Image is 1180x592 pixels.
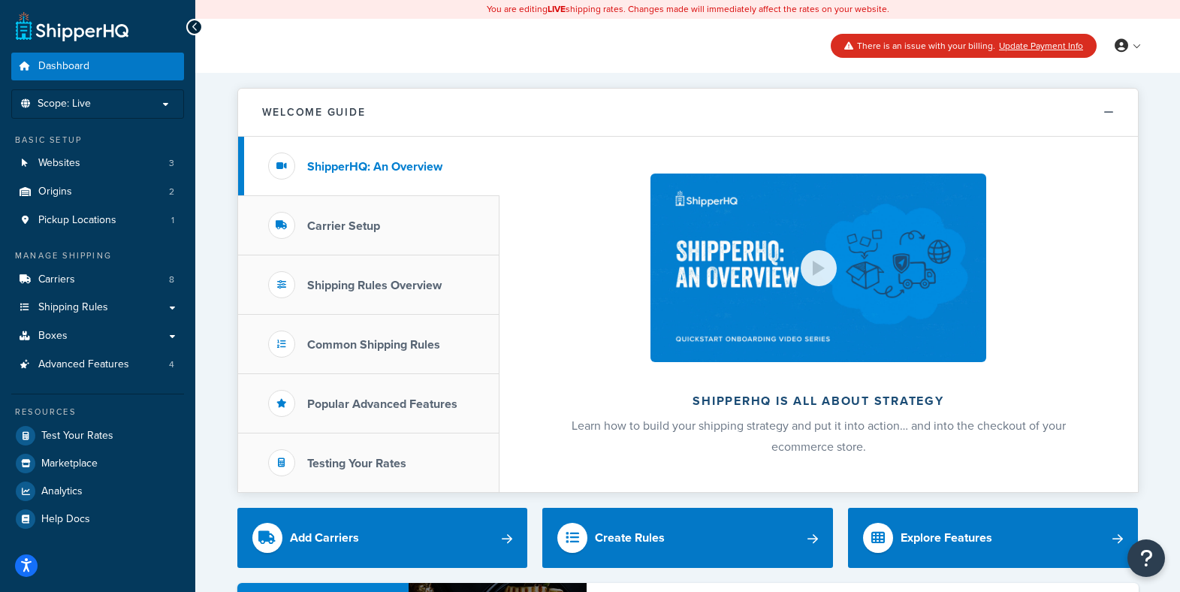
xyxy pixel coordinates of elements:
button: Welcome Guide [238,89,1138,137]
h3: Common Shipping Rules [307,338,440,352]
span: 4 [169,358,174,371]
li: Carriers [11,266,184,294]
a: Create Rules [542,508,833,568]
h3: Popular Advanced Features [307,397,457,411]
h3: Shipping Rules Overview [307,279,442,292]
div: Explore Features [901,527,992,548]
div: Create Rules [595,527,665,548]
a: Shipping Rules [11,294,184,322]
a: Help Docs [11,506,184,533]
a: Carriers8 [11,266,184,294]
a: Advanced Features4 [11,351,184,379]
h2: Welcome Guide [262,107,366,118]
div: Add Carriers [290,527,359,548]
h3: Testing Your Rates [307,457,406,470]
a: Test Your Rates [11,422,184,449]
a: Origins2 [11,178,184,206]
span: Help Docs [41,513,90,526]
span: Analytics [41,485,83,498]
span: Marketplace [41,458,98,470]
span: Websites [38,157,80,170]
span: There is an issue with your billing. [857,39,995,53]
li: Websites [11,150,184,177]
a: Update Payment Info [999,39,1083,53]
a: Dashboard [11,53,184,80]
a: Marketplace [11,450,184,477]
span: Dashboard [38,60,89,73]
li: Advanced Features [11,351,184,379]
span: 8 [169,273,174,286]
span: Test Your Rates [41,430,113,442]
span: Scope: Live [38,98,91,110]
a: Boxes [11,322,184,350]
div: Resources [11,406,184,418]
h3: Carrier Setup [307,219,380,233]
a: Add Carriers [237,508,528,568]
span: Origins [38,186,72,198]
span: Advanced Features [38,358,129,371]
li: Origins [11,178,184,206]
a: Explore Features [848,508,1139,568]
button: Open Resource Center [1127,539,1165,577]
span: Pickup Locations [38,214,116,227]
span: 1 [171,214,174,227]
span: Shipping Rules [38,301,108,314]
li: Pickup Locations [11,207,184,234]
div: Basic Setup [11,134,184,146]
span: Carriers [38,273,75,286]
b: LIVE [548,2,566,16]
span: Boxes [38,330,68,343]
h3: ShipperHQ: An Overview [307,160,442,174]
h2: ShipperHQ is all about strategy [539,394,1098,408]
a: Pickup Locations1 [11,207,184,234]
a: Analytics [11,478,184,505]
img: ShipperHQ is all about strategy [650,174,985,362]
span: Learn how to build your shipping strategy and put it into action… and into the checkout of your e... [572,417,1066,455]
div: Manage Shipping [11,249,184,262]
span: 2 [169,186,174,198]
a: Websites3 [11,150,184,177]
span: 3 [169,157,174,170]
